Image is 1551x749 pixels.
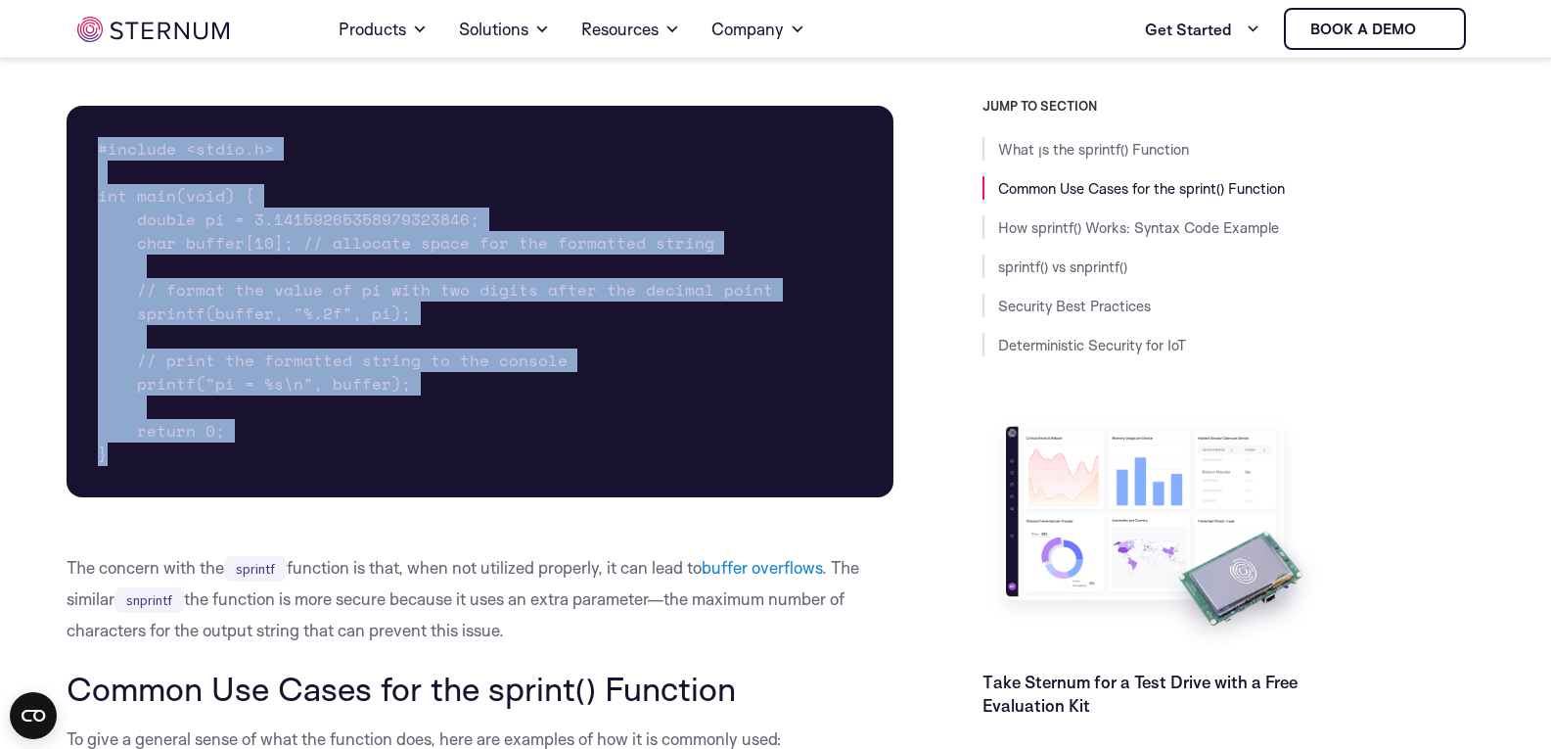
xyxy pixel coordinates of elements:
a: What ןs the sprintf() Function [998,140,1189,159]
img: sternum iot [77,17,229,42]
a: sprintf() vs snprintf() [998,257,1127,276]
a: buffer overflows [702,557,822,578]
code: sprintf [224,556,287,582]
a: Deterministic Security for IoT [998,336,1186,354]
a: Resources [581,2,680,57]
a: How sprintf() Works: Syntax Code Example [998,218,1279,237]
a: Security Best Practices [998,297,1151,315]
a: Book a demo [1284,8,1466,50]
img: sternum iot [1424,22,1439,37]
button: Open CMP widget [10,692,57,739]
h3: JUMP TO SECTION [982,98,1485,114]
p: The concern with the function is that, when not utilized properly, it can lead to . The similar t... [67,552,894,646]
pre: #include <stdio.h> int main(void) { double pi = 3.14159265358979323846; char buffer[10]; // alloc... [67,106,894,497]
a: Products [339,2,428,57]
code: snprintf [114,587,184,613]
a: Solutions [459,2,550,57]
a: Company [711,2,805,57]
a: Common Use Cases for the sprint() Function [998,179,1285,198]
a: Get Started [1145,10,1260,49]
img: Take Sternum for a Test Drive with a Free Evaluation Kit [982,411,1325,655]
